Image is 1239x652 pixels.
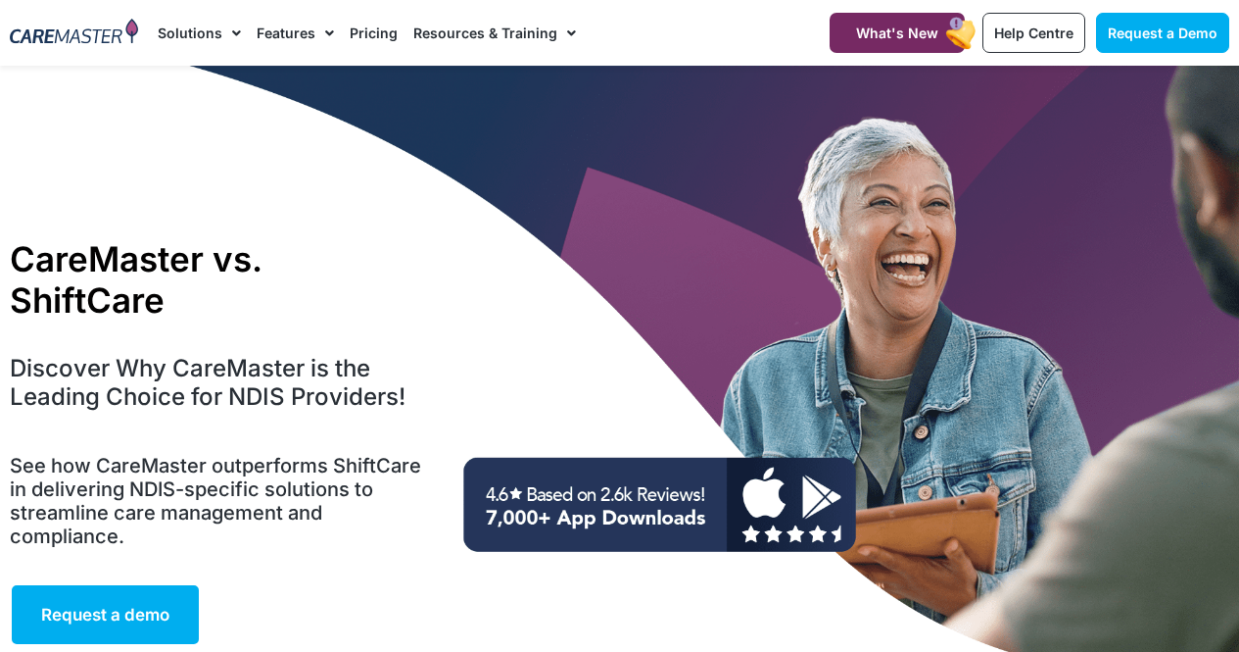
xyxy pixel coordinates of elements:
[994,25,1073,41] span: Help Centre
[1108,25,1217,41] span: Request a Demo
[830,13,965,53] a: What's New
[982,13,1085,53] a: Help Centre
[10,19,138,47] img: CareMaster Logo
[10,355,424,412] h4: Discover Why CareMaster is the Leading Choice for NDIS Providers!
[10,583,201,646] a: Request a demo
[1096,13,1229,53] a: Request a Demo
[856,25,938,41] span: What's New
[10,454,424,548] h5: See how CareMaster outperforms ShiftCare in delivering NDIS-specific solutions to streamline care...
[41,605,169,625] span: Request a demo
[10,238,424,321] h1: CareMaster vs. ShiftCare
